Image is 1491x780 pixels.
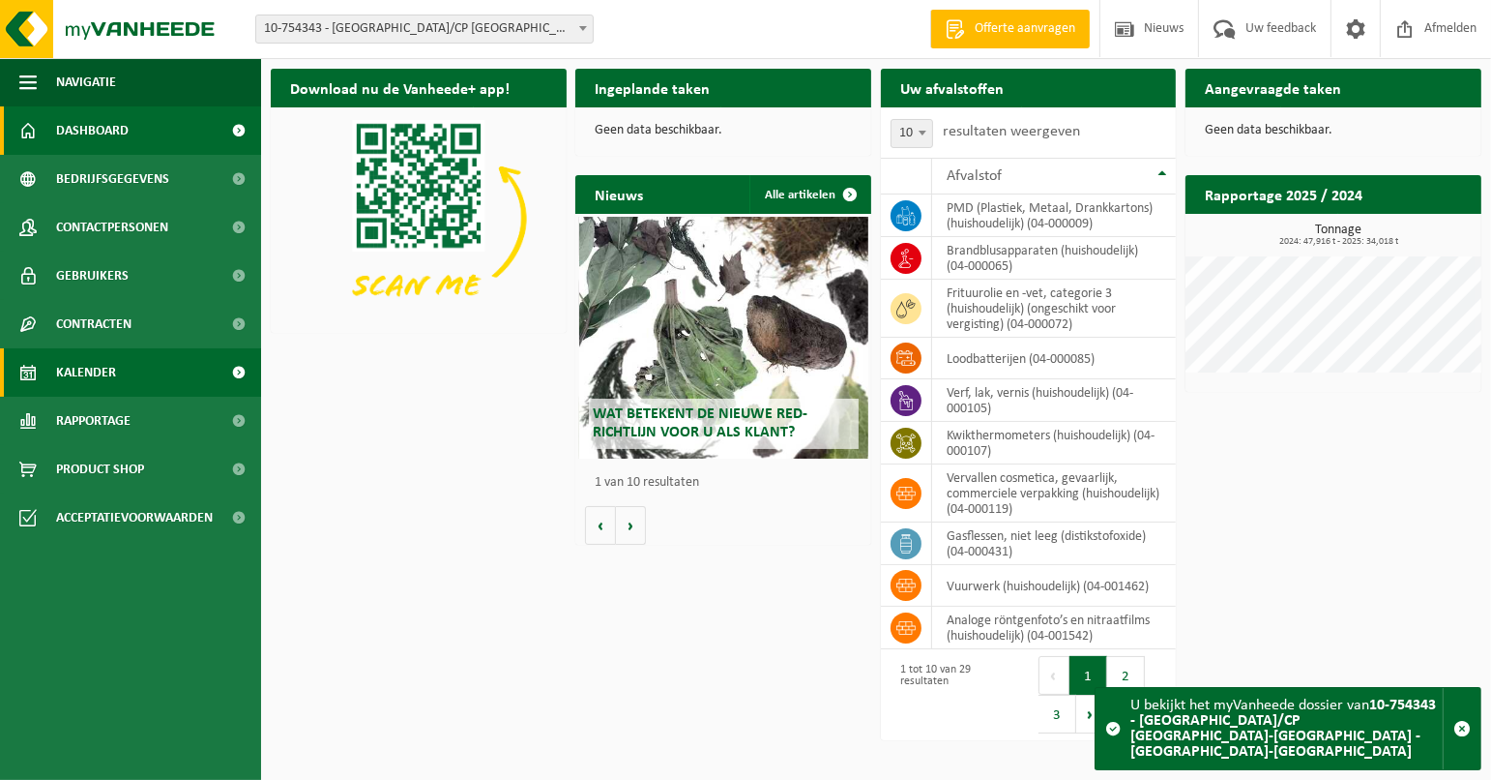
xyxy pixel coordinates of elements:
span: Wat betekent de nieuwe RED-richtlijn voor u als klant? [594,406,808,440]
td: vervallen cosmetica, gevaarlijk, commerciele verpakking (huishoudelijk) (04-000119) [932,465,1177,523]
span: 10 [892,120,932,147]
button: 2 [1107,656,1145,695]
span: Navigatie [56,58,116,106]
h2: Nieuws [575,175,662,213]
p: Geen data beschikbaar. [1205,124,1462,137]
h2: Ingeplande taken [575,69,729,106]
span: Bedrijfsgegevens [56,155,169,203]
p: 1 van 10 resultaten [595,476,862,490]
a: Bekijk rapportage [1337,213,1479,252]
button: Volgende [616,506,646,545]
label: resultaten weergeven [943,124,1080,139]
td: vuurwerk (huishoudelijk) (04-001462) [932,565,1177,607]
td: verf, lak, vernis (huishoudelijk) (04-000105) [932,379,1177,422]
span: 2024: 47,916 t - 2025: 34,018 t [1195,237,1481,247]
a: Alle artikelen [749,175,869,214]
span: 10 [891,119,933,148]
span: 10-754343 - MIWA/CP NIEUWKERKEN-WAAS - NIEUWKERKEN-WAAS [256,15,593,43]
h2: Uw afvalstoffen [881,69,1023,106]
div: U bekijkt het myVanheede dossier van [1130,688,1443,769]
span: Dashboard [56,106,129,155]
span: Contracten [56,300,132,348]
img: Download de VHEPlus App [271,107,567,329]
h2: Download nu de Vanheede+ app! [271,69,529,106]
span: Gebruikers [56,252,129,300]
a: Offerte aanvragen [930,10,1090,48]
button: 1 [1069,656,1107,695]
td: analoge röntgenfoto’s en nitraatfilms (huishoudelijk) (04-001542) [932,607,1177,649]
div: 1 tot 10 van 29 resultaten [891,654,1019,735]
p: Geen data beschikbaar. [595,124,852,137]
button: Previous [1038,656,1069,695]
button: Next [1076,695,1106,734]
td: frituurolie en -vet, categorie 3 (huishoudelijk) (ongeschikt voor vergisting) (04-000072) [932,280,1177,338]
td: PMD (Plastiek, Metaal, Drankkartons) (huishoudelijk) (04-000009) [932,195,1177,237]
td: brandblusapparaten (huishoudelijk) (04-000065) [932,237,1177,280]
span: Contactpersonen [56,203,168,252]
td: gasflessen, niet leeg (distikstofoxide) (04-000431) [932,523,1177,565]
span: Acceptatievoorwaarden [56,494,213,542]
span: 10-754343 - MIWA/CP NIEUWKERKEN-WAAS - NIEUWKERKEN-WAAS [255,15,594,44]
span: Rapportage [56,397,131,445]
td: kwikthermometers (huishoudelijk) (04-000107) [932,422,1177,465]
h3: Tonnage [1195,224,1481,247]
span: Offerte aanvragen [970,19,1080,39]
h2: Aangevraagde taken [1185,69,1360,106]
span: Product Shop [56,445,144,494]
h2: Rapportage 2025 / 2024 [1185,175,1382,213]
span: Kalender [56,348,116,397]
strong: 10-754343 - [GEOGRAPHIC_DATA]/CP [GEOGRAPHIC_DATA]-[GEOGRAPHIC_DATA] - [GEOGRAPHIC_DATA]-[GEOGRAP... [1130,698,1436,760]
button: 3 [1038,695,1076,734]
a: Wat betekent de nieuwe RED-richtlijn voor u als klant? [579,217,868,459]
td: loodbatterijen (04-000085) [932,338,1177,379]
button: Vorige [585,506,616,545]
span: Afvalstof [947,168,1002,184]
